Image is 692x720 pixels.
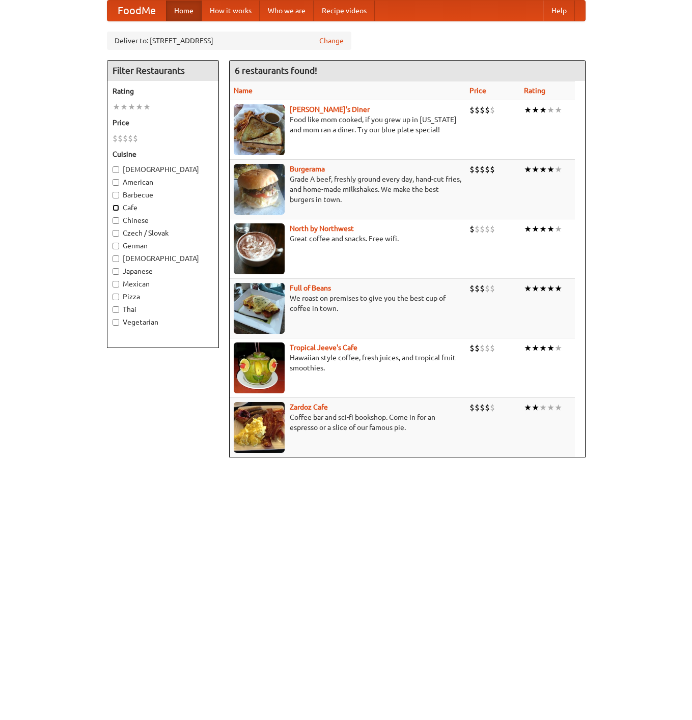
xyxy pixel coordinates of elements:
[113,228,213,238] label: Czech / Slovak
[107,61,218,81] h4: Filter Restaurants
[555,342,562,354] li: ★
[234,353,461,373] p: Hawaiian style coffee, fresh juices, and tropical fruit smoothies.
[524,104,532,116] li: ★
[547,223,555,235] li: ★
[166,1,202,21] a: Home
[532,342,539,354] li: ★
[524,283,532,294] li: ★
[113,243,119,249] input: German
[490,283,495,294] li: $
[234,114,461,135] p: Food like mom cooked, if you grew up in [US_STATE] and mom ran a diner. Try our blue plate special!
[539,223,547,235] li: ★
[128,101,135,112] li: ★
[202,1,260,21] a: How it works
[113,190,213,200] label: Barbecue
[485,223,490,235] li: $
[290,403,328,411] b: Zardoz Cafe
[485,164,490,175] li: $
[113,215,213,225] label: Chinese
[113,319,119,326] input: Vegetarian
[469,87,486,95] a: Price
[123,133,128,144] li: $
[539,283,547,294] li: ★
[113,294,119,300] input: Pizza
[113,292,213,302] label: Pizza
[290,165,325,173] a: Burgerama
[113,241,213,251] label: German
[532,223,539,235] li: ★
[234,234,461,244] p: Great coffee and snacks. Free wifi.
[234,283,285,334] img: beans.jpg
[555,104,562,116] li: ★
[113,306,119,313] input: Thai
[532,402,539,413] li: ★
[480,223,485,235] li: $
[107,1,166,21] a: FoodMe
[524,87,545,95] a: Rating
[133,133,138,144] li: $
[113,205,119,211] input: Cafe
[113,177,213,187] label: American
[234,104,285,155] img: sallys.jpg
[524,164,532,175] li: ★
[539,104,547,116] li: ★
[547,283,555,294] li: ★
[113,253,213,264] label: [DEMOGRAPHIC_DATA]
[475,104,480,116] li: $
[532,283,539,294] li: ★
[480,104,485,116] li: $
[539,342,547,354] li: ★
[469,342,475,354] li: $
[543,1,575,21] a: Help
[235,66,317,75] ng-pluralize: 6 restaurants found!
[475,342,480,354] li: $
[234,174,461,205] p: Grade A beef, freshly ground every day, hand-cut fries, and home-made milkshakes. We make the bes...
[524,223,532,235] li: ★
[555,223,562,235] li: ★
[234,402,285,453] img: zardoz.jpg
[113,304,213,314] label: Thai
[480,342,485,354] li: $
[469,223,475,235] li: $
[290,105,370,113] a: [PERSON_NAME]'s Diner
[113,118,213,128] h5: Price
[113,86,213,96] h5: Rating
[113,255,119,262] input: [DEMOGRAPHIC_DATA]
[532,104,539,116] li: ★
[485,342,490,354] li: $
[532,164,539,175] li: ★
[234,164,285,215] img: burgerama.jpg
[113,164,213,175] label: [DEMOGRAPHIC_DATA]
[290,224,354,233] a: North by Northwest
[547,342,555,354] li: ★
[113,101,120,112] li: ★
[314,1,375,21] a: Recipe videos
[480,164,485,175] li: $
[490,223,495,235] li: $
[234,87,253,95] a: Name
[120,101,128,112] li: ★
[490,164,495,175] li: $
[555,164,562,175] li: ★
[475,164,480,175] li: $
[113,230,119,237] input: Czech / Slovak
[290,284,331,292] b: Full of Beans
[143,101,151,112] li: ★
[480,283,485,294] li: $
[113,281,119,287] input: Mexican
[234,293,461,313] p: We roast on premises to give you the best cup of coffee in town.
[555,283,562,294] li: ★
[113,317,213,327] label: Vegetarian
[113,149,213,159] h5: Cuisine
[469,104,475,116] li: $
[128,133,133,144] li: $
[290,343,357,352] a: Tropical Jeeve's Cafe
[547,402,555,413] li: ★
[319,36,344,46] a: Change
[539,402,547,413] li: ★
[539,164,547,175] li: ★
[547,164,555,175] li: ★
[555,402,562,413] li: ★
